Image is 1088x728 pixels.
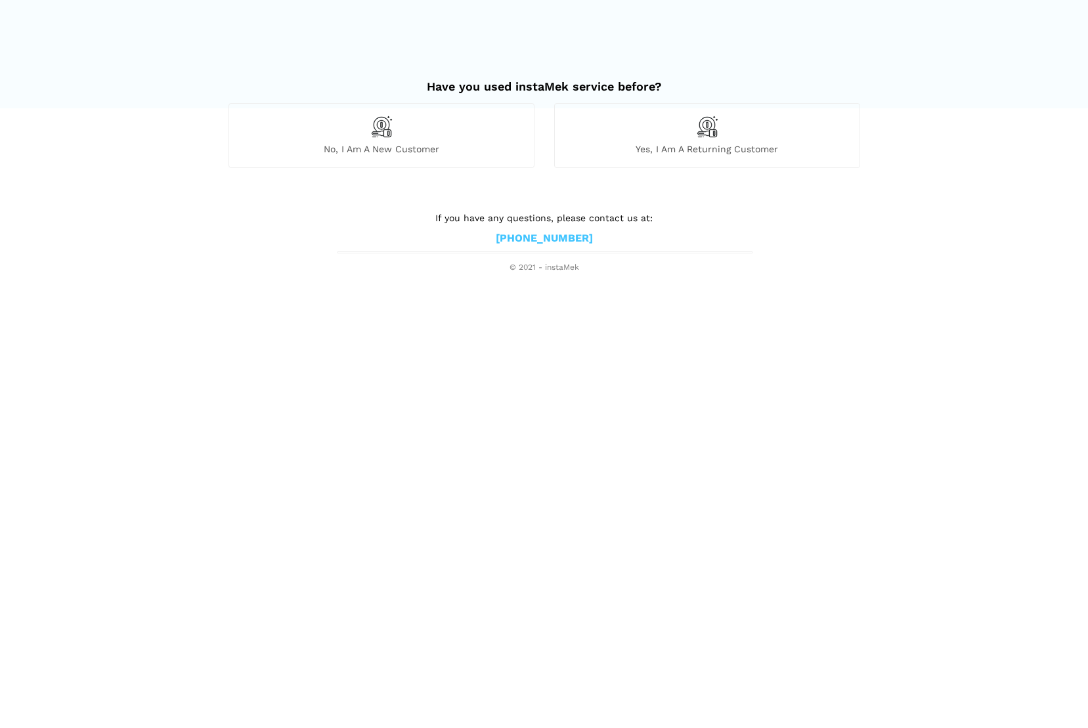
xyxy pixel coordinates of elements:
[496,232,593,246] a: [PHONE_NUMBER]
[228,66,860,94] h2: Have you used instaMek service before?
[337,211,751,225] p: If you have any questions, please contact us at:
[337,263,751,273] span: © 2021 - instaMek
[555,143,860,155] span: Yes, I am a returning customer
[229,143,534,155] span: No, I am a new customer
